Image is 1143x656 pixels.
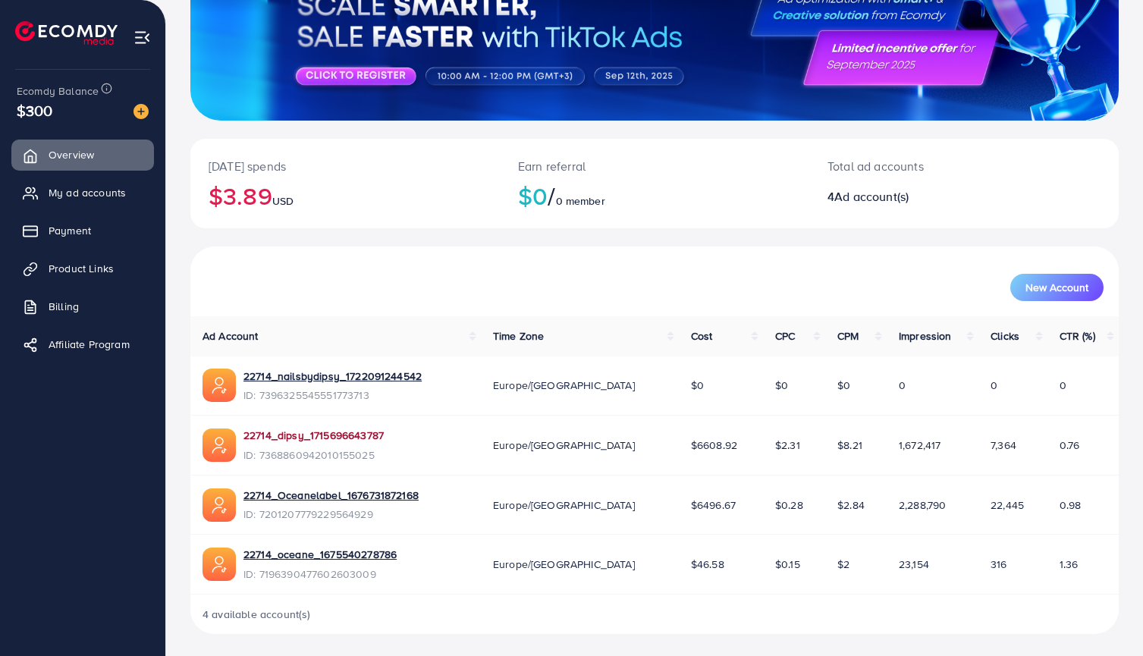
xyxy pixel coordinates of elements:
[209,157,482,175] p: [DATE] spends
[243,488,419,503] a: 22714_Oceanelabel_1676731872168
[991,328,1019,344] span: Clicks
[775,438,800,453] span: $2.31
[243,369,422,384] a: 22714_nailsbydipsy_1722091244542
[243,388,422,403] span: ID: 7396325545551773713
[133,104,149,119] img: image
[899,497,946,513] span: 2,288,790
[991,557,1006,572] span: 316
[837,438,862,453] span: $8.21
[243,547,397,562] a: 22714_oceane_1675540278786
[11,291,154,322] a: Billing
[899,378,906,393] span: 0
[203,488,236,522] img: ic-ads-acc.e4c84228.svg
[518,181,791,210] h2: $0
[775,378,788,393] span: $0
[49,147,94,162] span: Overview
[11,140,154,170] a: Overview
[518,157,791,175] p: Earn referral
[837,378,850,393] span: $0
[1060,497,1082,513] span: 0.98
[11,253,154,284] a: Product Links
[49,185,126,200] span: My ad accounts
[49,337,130,352] span: Affiliate Program
[775,497,803,513] span: $0.28
[991,497,1024,513] span: 22,445
[899,557,929,572] span: 23,154
[203,607,311,622] span: 4 available account(s)
[49,223,91,238] span: Payment
[1079,588,1132,645] iframe: Chat
[837,328,859,344] span: CPM
[775,557,800,572] span: $0.15
[17,99,53,121] span: $300
[49,261,114,276] span: Product Links
[1060,438,1080,453] span: 0.76
[1060,328,1095,344] span: CTR (%)
[899,438,940,453] span: 1,672,417
[11,215,154,246] a: Payment
[11,177,154,208] a: My ad accounts
[827,190,1023,204] h2: 4
[203,428,236,462] img: ic-ads-acc.e4c84228.svg
[243,428,384,443] a: 22714_dipsy_1715696643787
[203,548,236,581] img: ic-ads-acc.e4c84228.svg
[493,378,635,393] span: Europe/[GEOGRAPHIC_DATA]
[493,438,635,453] span: Europe/[GEOGRAPHIC_DATA]
[1060,557,1079,572] span: 1.36
[991,438,1016,453] span: 7,364
[691,438,737,453] span: $6608.92
[834,188,909,205] span: Ad account(s)
[11,329,154,359] a: Affiliate Program
[827,157,1023,175] p: Total ad accounts
[493,328,544,344] span: Time Zone
[15,21,118,45] img: logo
[691,378,704,393] span: $0
[548,178,555,213] span: /
[1010,274,1104,301] button: New Account
[493,557,635,572] span: Europe/[GEOGRAPHIC_DATA]
[991,378,997,393] span: 0
[1060,378,1066,393] span: 0
[243,567,397,582] span: ID: 7196390477602603009
[133,29,151,46] img: menu
[203,369,236,402] img: ic-ads-acc.e4c84228.svg
[837,557,849,572] span: $2
[1025,282,1088,293] span: New Account
[209,181,482,210] h2: $3.89
[837,497,865,513] span: $2.84
[493,497,635,513] span: Europe/[GEOGRAPHIC_DATA]
[556,193,605,209] span: 0 member
[899,328,952,344] span: Impression
[243,447,384,463] span: ID: 7368860942010155025
[272,193,294,209] span: USD
[775,328,795,344] span: CPC
[691,557,724,572] span: $46.58
[691,497,736,513] span: $6496.67
[203,328,259,344] span: Ad Account
[243,507,419,522] span: ID: 7201207779229564929
[691,328,713,344] span: Cost
[17,83,99,99] span: Ecomdy Balance
[49,299,79,314] span: Billing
